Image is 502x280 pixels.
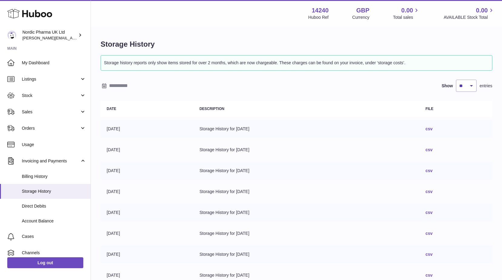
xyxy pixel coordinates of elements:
[101,39,492,49] h1: Storage History
[22,158,80,164] span: Invoicing and Payments
[22,234,86,239] span: Cases
[444,6,495,20] a: 0.00 AVAILABLE Stock Total
[22,174,86,179] span: Billing History
[22,109,80,115] span: Sales
[425,168,432,173] a: csv
[22,188,86,194] span: Storage History
[7,257,83,268] a: Log out
[22,125,80,131] span: Orders
[308,15,329,20] div: Huboo Ref
[193,120,419,138] td: Storage History for [DATE]
[401,6,413,15] span: 0.00
[7,31,16,40] img: joe.plant@parapharmdev.com
[22,250,86,256] span: Channels
[193,245,419,263] td: Storage History for [DATE]
[101,162,193,180] td: [DATE]
[22,142,86,148] span: Usage
[101,204,193,222] td: [DATE]
[425,189,432,194] a: csv
[425,107,433,111] strong: File
[22,76,80,82] span: Listings
[104,58,489,67] p: Storage history reports only show items stored for over 2 months, which are now chargeable. These...
[425,252,432,257] a: csv
[425,126,432,131] a: csv
[22,35,121,40] span: [PERSON_NAME][EMAIL_ADDRESS][DOMAIN_NAME]
[22,93,80,98] span: Stock
[101,183,193,201] td: [DATE]
[193,225,419,242] td: Storage History for [DATE]
[193,204,419,222] td: Storage History for [DATE]
[101,141,193,159] td: [DATE]
[193,141,419,159] td: Storage History for [DATE]
[442,83,453,89] label: Show
[22,60,86,66] span: My Dashboard
[425,147,432,152] a: csv
[193,162,419,180] td: Storage History for [DATE]
[425,273,432,278] a: csv
[101,245,193,263] td: [DATE]
[425,210,432,215] a: csv
[107,107,116,111] strong: Date
[101,225,193,242] td: [DATE]
[312,6,329,15] strong: 14240
[199,107,224,111] strong: Description
[393,15,420,20] span: Total sales
[425,231,432,236] a: csv
[22,29,77,41] div: Nordic Pharma UK Ltd
[352,15,370,20] div: Currency
[476,6,488,15] span: 0.00
[193,183,419,201] td: Storage History for [DATE]
[101,120,193,138] td: [DATE]
[22,218,86,224] span: Account Balance
[22,203,86,209] span: Direct Debits
[393,6,420,20] a: 0.00 Total sales
[444,15,495,20] span: AVAILABLE Stock Total
[480,83,492,89] span: entries
[356,6,369,15] strong: GBP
